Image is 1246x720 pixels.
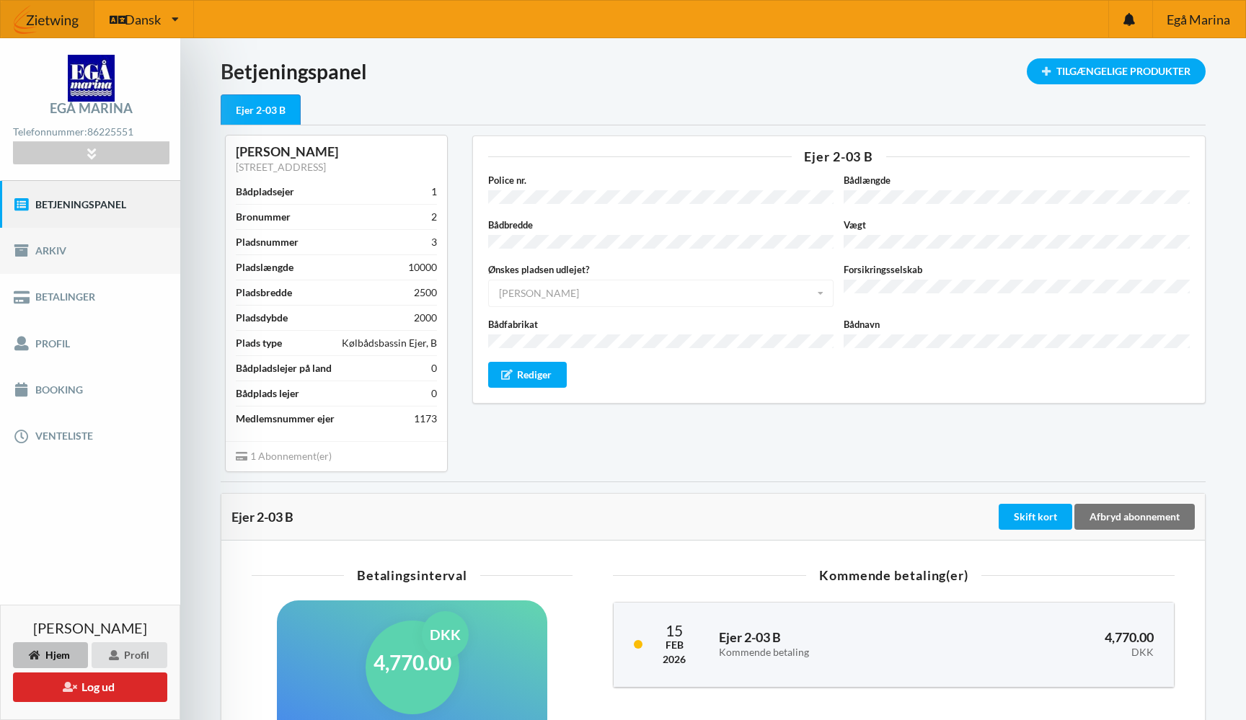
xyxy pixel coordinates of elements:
[92,642,167,668] div: Profil
[414,285,437,300] div: 2500
[236,336,282,350] div: Plads type
[221,94,301,125] div: Ejer 2-03 B
[719,646,947,659] div: Kommende betaling
[663,652,686,667] div: 2026
[414,412,437,426] div: 1173
[414,311,437,325] div: 2000
[1167,13,1230,26] span: Egå Marina
[488,150,1190,163] div: Ejer 2-03 B
[719,629,947,658] h3: Ejer 2-03 B
[13,672,167,702] button: Log ud
[33,621,147,635] span: [PERSON_NAME]
[488,218,834,232] label: Bådbredde
[1074,504,1195,530] div: Afbryd abonnement
[408,260,437,275] div: 10000
[844,218,1190,232] label: Vægt
[236,450,332,462] span: 1 Abonnement(er)
[236,143,437,160] div: [PERSON_NAME]
[50,102,133,115] div: Egå Marina
[236,260,293,275] div: Pladslængde
[236,235,299,249] div: Pladsnummer
[236,210,291,224] div: Bronummer
[236,386,299,401] div: Bådplads lejer
[236,311,288,325] div: Pladsdybde
[999,504,1072,530] div: Skift kort
[1027,58,1206,84] div: Tilgængelige Produkter
[236,285,292,300] div: Pladsbredde
[236,412,335,426] div: Medlemsnummer ejer
[431,210,437,224] div: 2
[68,55,115,102] img: logo
[613,569,1175,582] div: Kommende betaling(er)
[431,185,437,199] div: 1
[967,629,1154,658] h3: 4,770.00
[236,161,326,173] a: [STREET_ADDRESS]
[844,317,1190,332] label: Bådnavn
[13,642,88,668] div: Hjem
[431,386,437,401] div: 0
[967,646,1154,659] div: DKK
[236,185,294,199] div: Bådpladsejer
[13,123,169,142] div: Telefonnummer:
[431,235,437,249] div: 3
[844,173,1190,187] label: Bådlængde
[342,336,437,350] div: Kølbådsbassin Ejer, B
[231,510,996,524] div: Ejer 2-03 B
[663,623,686,638] div: 15
[422,611,469,658] div: DKK
[236,361,332,375] div: Bådpladslejer på land
[488,362,567,388] div: Rediger
[374,649,451,675] h1: 4,770.00
[431,361,437,375] div: 0
[844,262,1190,277] label: Forsikringsselskab
[663,638,686,652] div: Feb
[488,262,834,277] label: Ønskes pladsen udlejet?
[488,173,834,187] label: Police nr.
[221,58,1206,84] h1: Betjeningspanel
[125,13,161,26] span: Dansk
[252,569,573,582] div: Betalingsinterval
[488,317,834,332] label: Bådfabrikat
[87,125,133,138] strong: 86225551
